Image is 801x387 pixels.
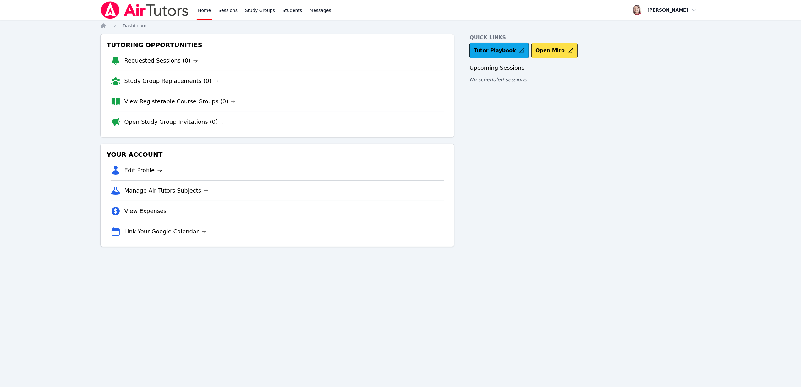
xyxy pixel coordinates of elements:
a: Dashboard [123,23,147,29]
a: Edit Profile [124,166,162,175]
nav: Breadcrumb [100,23,701,29]
a: Link Your Google Calendar [124,227,206,236]
a: Tutor Playbook [469,43,529,58]
span: Messages [310,7,331,14]
a: View Expenses [124,207,174,215]
h3: Tutoring Opportunities [106,39,449,51]
h3: Upcoming Sessions [469,63,701,72]
span: Dashboard [123,23,147,28]
a: Manage Air Tutors Subjects [124,186,209,195]
h4: Quick Links [469,34,701,41]
a: View Registerable Course Groups (0) [124,97,236,106]
h3: Your Account [106,149,449,160]
a: Requested Sessions (0) [124,56,198,65]
button: Open Miro [531,43,578,58]
a: Open Study Group Invitations (0) [124,117,226,126]
img: Air Tutors [100,1,189,19]
a: Study Group Replacements (0) [124,77,219,85]
span: No scheduled sessions [469,77,526,83]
